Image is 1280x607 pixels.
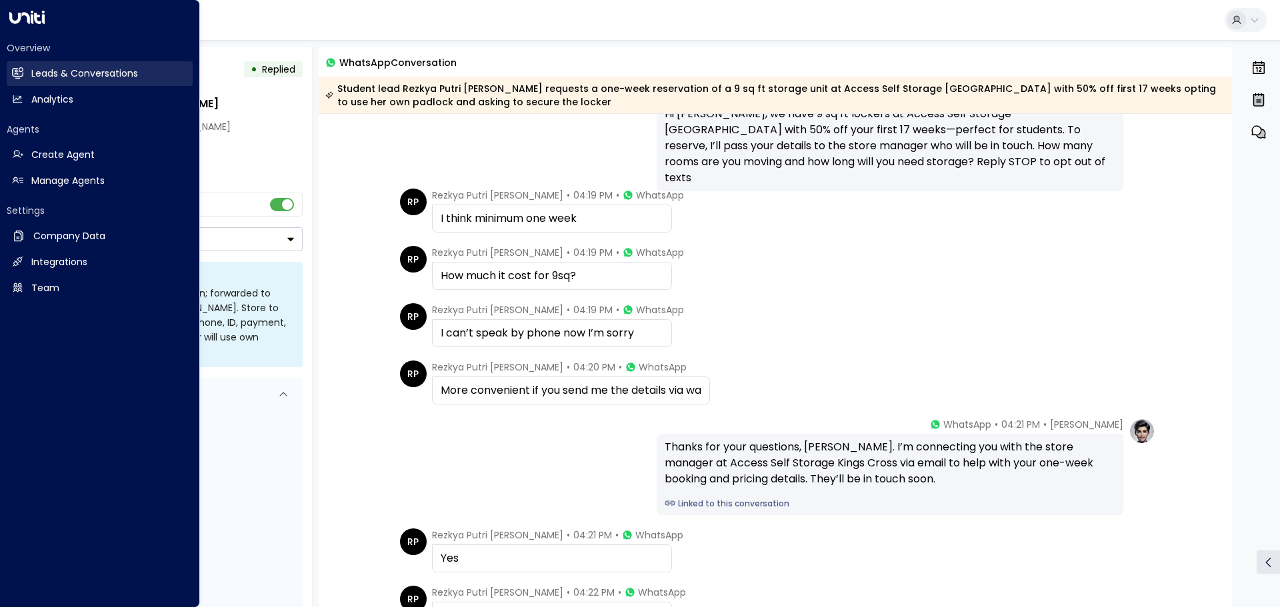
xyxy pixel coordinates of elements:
[573,189,613,202] span: 04:19 PM
[339,55,457,70] span: WhatsApp Conversation
[636,303,684,316] span: WhatsApp
[665,106,1115,186] div: Hi [PERSON_NAME], we have 9 sq ft lockers at Access Self Storage [GEOGRAPHIC_DATA] with 50% off y...
[573,528,612,542] span: 04:21 PM
[441,325,663,341] div: I can’t speak by phone now I’m sorry
[31,93,73,107] h2: Analytics
[7,224,193,249] a: Company Data
[432,246,563,259] span: Rezkya Putri [PERSON_NAME]
[636,189,684,202] span: WhatsApp
[31,148,95,162] h2: Create Agent
[573,246,613,259] span: 04:19 PM
[432,189,563,202] span: Rezkya Putri [PERSON_NAME]
[432,528,563,542] span: Rezkya Putri [PERSON_NAME]
[7,61,193,86] a: Leads & Conversations
[441,268,663,284] div: How much it cost for 9sq?
[441,550,663,566] div: Yes
[1043,418,1047,431] span: •
[7,143,193,167] a: Create Agent
[7,123,193,136] h2: Agents
[262,63,295,76] span: Replied
[1001,418,1040,431] span: 04:21 PM
[638,586,686,599] span: WhatsApp
[400,303,427,330] div: RP
[400,246,427,273] div: RP
[615,528,619,542] span: •
[567,189,570,202] span: •
[7,87,193,112] a: Analytics
[1050,418,1123,431] span: [PERSON_NAME]
[616,246,619,259] span: •
[573,586,615,599] span: 04:22 PM
[665,439,1115,487] div: Thanks for your questions, [PERSON_NAME]. I’m connecting you with the store manager at Access Sel...
[7,169,193,193] a: Manage Agents
[1129,418,1155,444] img: profile-logo.png
[400,189,427,215] div: RP
[616,189,619,202] span: •
[635,528,683,542] span: WhatsApp
[567,360,570,374] span: •
[7,250,193,275] a: Integrations
[567,303,570,316] span: •
[573,360,615,374] span: 04:20 PM
[943,418,991,431] span: WhatsApp
[7,204,193,217] h2: Settings
[400,528,427,555] div: RP
[618,586,621,599] span: •
[251,57,257,81] div: •
[7,276,193,301] a: Team
[31,255,87,269] h2: Integrations
[619,360,622,374] span: •
[432,586,563,599] span: Rezkya Putri [PERSON_NAME]
[573,303,613,316] span: 04:19 PM
[31,174,105,188] h2: Manage Agents
[441,211,663,227] div: I think minimum one week
[432,303,563,316] span: Rezkya Putri [PERSON_NAME]
[616,303,619,316] span: •
[665,498,1115,510] a: Linked to this conversation
[325,82,1225,109] div: Student lead Rezkya Putri [PERSON_NAME] requests a one-week reservation of a 9 sq ft storage unit...
[636,246,684,259] span: WhatsApp
[400,360,427,387] div: RP
[639,360,687,374] span: WhatsApp
[432,360,563,374] span: Rezkya Putri [PERSON_NAME]
[567,528,570,542] span: •
[995,418,998,431] span: •
[7,41,193,55] h2: Overview
[441,382,701,398] div: More convenient if you send me the details via wa
[567,586,570,599] span: •
[33,229,105,243] h2: Company Data
[567,246,570,259] span: •
[31,281,59,295] h2: Team
[31,67,138,81] h2: Leads & Conversations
